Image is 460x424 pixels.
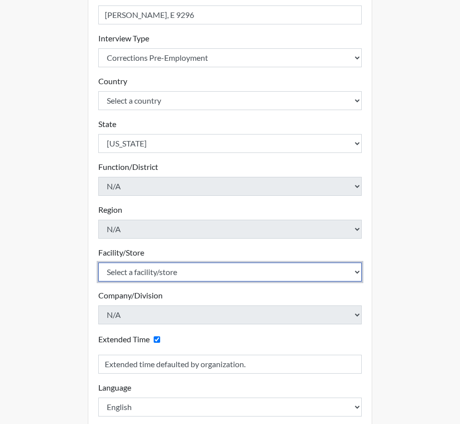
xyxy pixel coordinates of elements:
[98,382,131,394] label: Language
[98,204,122,216] label: Region
[98,247,144,259] label: Facility/Store
[98,32,149,44] label: Interview Type
[98,289,163,301] label: Company/Division
[98,161,158,173] label: Function/District
[98,75,127,87] label: Country
[98,118,116,130] label: State
[98,5,362,24] input: Insert a Registration ID, which needs to be a unique alphanumeric value for each interviewee
[98,332,164,347] div: Checking this box will provide the interviewee with an accomodation of extra time to answer each ...
[98,333,150,345] label: Extended Time
[98,355,362,374] input: Reason for Extension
